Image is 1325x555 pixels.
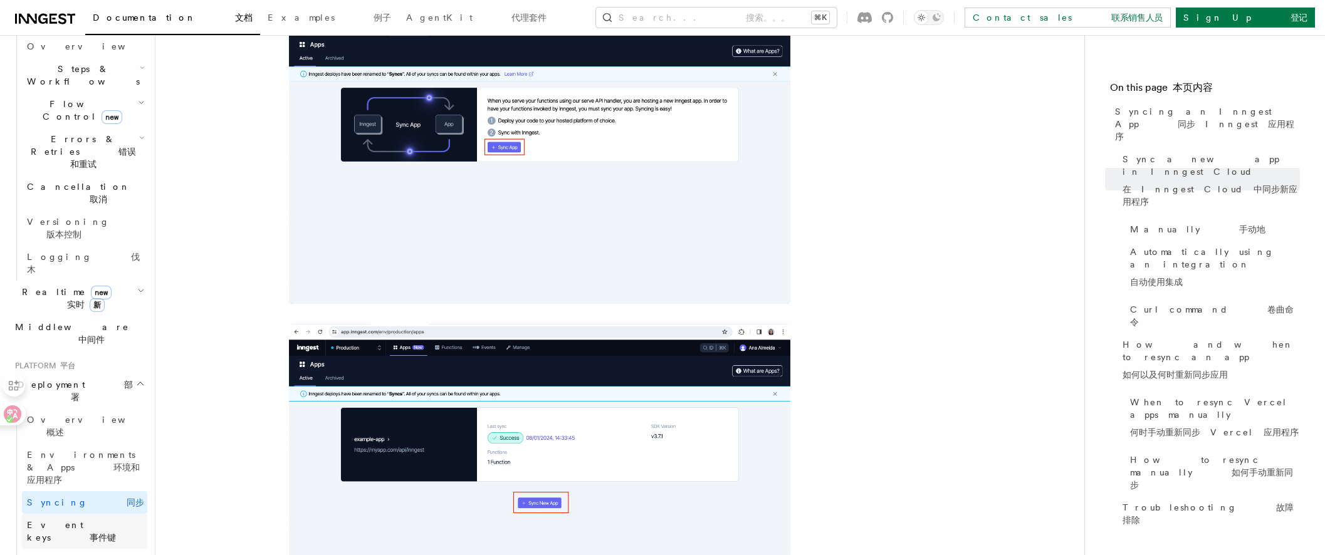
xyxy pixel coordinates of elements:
div: Inngest Functions [10,35,147,281]
button: Search... 搜索。。。⌘K [596,8,837,28]
span: Event keys [27,520,116,542]
font: 版本控制 [46,229,81,239]
span: Flow Control [22,98,138,123]
span: Deployment [10,378,135,403]
font: 事件键 [90,532,116,542]
a: AgentKit 代理套件 [399,4,554,34]
span: Environments & Apps [27,450,140,485]
font: 实时 [67,299,105,309]
font: 如何以及何时重新同步应用 [1123,370,1228,380]
font: 手动地 [1239,224,1265,234]
span: Versioning [27,217,129,239]
button: Flow Controlnew [22,93,147,128]
font: 同步 Inngest 应用程序 [1115,119,1294,142]
a: Documentation 文档 [85,4,260,35]
span: new [102,110,122,124]
font: 搜索。。。 [746,13,790,23]
font: 概述 [46,427,64,437]
button: Toggle dark mode [914,10,944,25]
a: Syncing 同步 [22,491,147,514]
button: Realtimenew 实时新 [10,281,147,316]
a: Environments & Apps 环境和应用程序 [22,443,147,491]
span: Syncing [27,497,144,507]
span: Syncing an Inngest App [1115,105,1300,143]
span: Curl command [1130,303,1300,328]
span: Overview [27,41,156,51]
button: Errors & Retries 错误和重试 [22,128,147,175]
span: new [91,286,112,299]
font: 中间件 [78,335,105,345]
a: Manually 手动地 [1125,218,1300,241]
span: When to resync Vercel apps manually [1130,396,1300,443]
span: How and when to resync an app [1123,338,1300,386]
span: 新 [90,298,105,312]
span: Steps & Workflows [22,63,140,88]
a: Logging 伐木 [22,246,147,281]
font: 自动使用集成 [1130,277,1183,287]
img: Inngest Cloud screen with sync App button when you have no apps synced yet [289,4,790,304]
font: 平台 [60,361,75,370]
button: Middleware 中间件 [10,316,147,351]
a: Curl command 卷曲命令 [1125,298,1300,333]
a: Sync a new app in Inngest Cloud在 Inngest Cloud 中同步新应用程序 [1118,148,1300,218]
a: Event keys 事件键 [22,514,147,549]
font: 何时手动重新同步 Vercel 应用程序 [1130,427,1299,437]
font: 同步 [127,497,144,507]
span: Middleware [10,321,149,346]
font: 联系销售人员 [1111,13,1163,23]
span: Manually [1130,223,1265,236]
font: 登记 [1291,13,1307,23]
a: Versioning 版本控制 [22,210,147,246]
span: Overview [27,415,175,437]
button: Steps & Workflows [22,58,147,93]
span: Errors & Retries [22,133,139,170]
font: 例子 [374,13,391,23]
span: Troubleshooting [1123,501,1300,526]
a: Examples 例子 [260,4,399,34]
a: When to resync Vercel apps manually何时手动重新同步 Vercel 应用程序 [1125,391,1300,449]
button: Cancellation 取消 [22,175,147,210]
a: How and when to resync an app如何以及何时重新同步应用 [1118,333,1300,391]
span: Documentation [93,13,253,23]
button: Deployment 部署 [10,373,147,408]
h4: On this page [1110,80,1300,100]
font: 本页内容 [1173,81,1213,93]
font: 代理套件 [511,13,547,23]
span: Logging [27,252,140,274]
font: 文档 [235,13,253,23]
span: Platform [10,361,75,371]
a: Syncing an Inngest App 同步 Inngest 应用程序 [1110,100,1300,148]
font: 取消 [90,194,107,204]
a: Overview [22,35,147,58]
span: Sync a new app in Inngest Cloud [1123,153,1300,213]
span: Cancellation [22,180,150,205]
a: Overview 概述 [22,408,147,443]
kbd: ⌘K [812,11,829,24]
span: Automatically using an integration [1130,246,1300,293]
span: How to resync manually [1130,454,1300,491]
a: Sign Up 登记 [1176,8,1315,28]
a: Automatically using an integration自动使用集成 [1125,241,1300,298]
a: Troubleshooting 故障 排除 [1118,496,1300,531]
a: Contact sales 联系销售人员 [965,8,1171,28]
span: Examples [268,13,391,23]
font: 在 Inngest Cloud 中同步新应用程序 [1123,184,1297,207]
span: Realtime [10,286,137,311]
a: How to resync manually 如何手动重新同步 [1125,449,1300,496]
span: AgentKit [406,13,547,23]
